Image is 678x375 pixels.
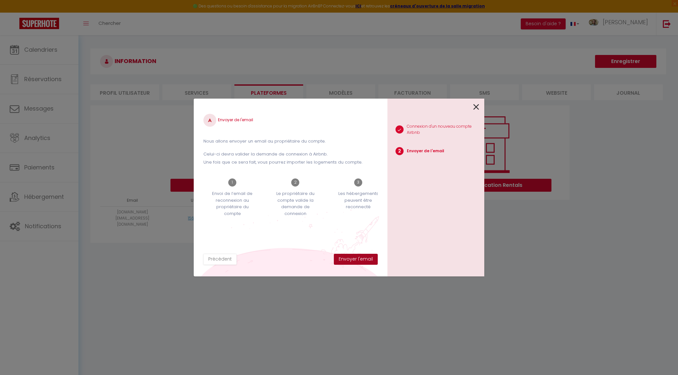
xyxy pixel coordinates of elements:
span: 3 [354,178,362,187]
p: Connexion d'un nouveau compte Airbnb [407,123,485,136]
p: Les hébergements peuvent être reconnecté [334,190,383,210]
button: Ouvrir le widget de chat LiveChat [5,3,25,22]
h4: Envoyer de l'email [203,114,378,127]
span: 2 [291,178,299,187]
p: Envoyer de l'email [407,148,444,154]
button: Envoyer l'email [334,254,378,265]
span: 2 [395,147,404,155]
p: Nous allons envoyer un email au propriétaire du compte. [203,138,378,145]
p: Celui-ci devra valider la demande de connexion à Airbnb. [203,151,378,157]
span: 1 [228,178,236,187]
p: Une fois que ce sera fait, vous pourrez importer les logements du compte. [203,159,378,166]
p: Envoi de l’email de reconnexion au propriétaire du compte [208,190,257,217]
button: Précédent [203,254,237,265]
p: Le propriétaire du compte valide la demande de connexion [271,190,320,217]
